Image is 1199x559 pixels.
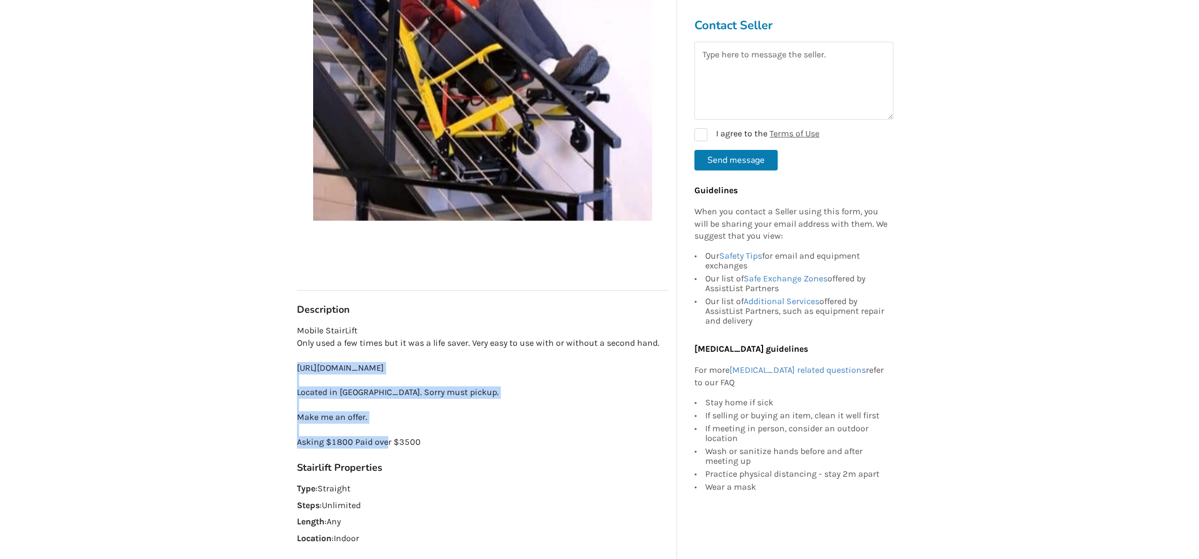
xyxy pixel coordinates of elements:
[694,185,738,195] b: Guidelines
[694,206,888,243] p: When you contact a Seller using this form, you will be sharing your email address with them. We s...
[694,18,893,33] h3: Contact Seller
[705,295,888,326] div: Our list of offered by AssistList Partners, such as equipment repair and delivery
[297,533,332,543] strong: Location
[694,344,808,354] b: [MEDICAL_DATA] guidelines
[297,500,320,510] strong: Steps
[694,150,778,170] button: Send message
[705,468,888,481] div: Practice physical distancing - stay 2m apart
[297,499,668,512] p: : Unlimited
[705,252,888,273] div: Our for email and equipment exchanges
[297,462,668,474] h3: Stairlift Properties
[694,128,819,141] label: I agree to the
[705,398,888,409] div: Stay home if sick
[744,274,827,284] a: Safe Exchange Zones
[694,364,888,389] p: For more refer to our FAQ
[719,251,762,261] a: Safety Tips
[705,409,888,422] div: If selling or buying an item, clean it well first
[705,273,888,295] div: Our list of offered by AssistList Partners
[297,516,668,528] p: : Any
[297,483,315,494] strong: Type
[705,445,888,468] div: Wash or sanitize hands before and after meeting up
[297,325,668,449] p: Mobile StairLift Only used a few times but it was a life saver. Very easy to use with or without ...
[297,483,668,495] p: : Straight
[297,304,668,316] h3: Description
[297,516,324,527] strong: Length
[730,365,866,375] a: [MEDICAL_DATA] related questions
[744,297,819,307] a: Additional Services
[770,128,819,139] a: Terms of Use
[705,422,888,445] div: If meeting in person, consider an outdoor location
[705,481,888,492] div: Wear a mask
[297,532,668,545] p: : Indoor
